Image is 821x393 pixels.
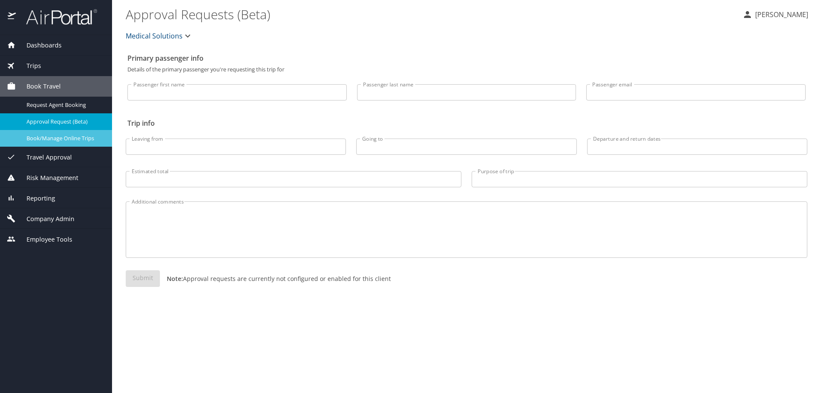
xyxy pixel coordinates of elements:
h2: Trip info [127,116,806,130]
p: Details of the primary passenger you're requesting this trip for [127,67,806,72]
img: icon-airportal.png [8,9,17,25]
span: Employee Tools [16,235,72,244]
button: Medical Solutions [122,27,196,44]
span: Approval Request (Beta) [27,118,102,126]
span: Dashboards [16,41,62,50]
h2: Primary passenger info [127,51,806,65]
span: Trips [16,61,41,71]
span: Book/Manage Online Trips [27,134,102,142]
span: Medical Solutions [126,30,183,42]
span: Reporting [16,194,55,203]
button: [PERSON_NAME] [739,7,812,22]
p: [PERSON_NAME] [753,9,808,20]
strong: Note: [167,275,183,283]
img: airportal-logo.png [17,9,97,25]
span: Risk Management [16,173,78,183]
h1: Approval Requests (Beta) [126,1,735,27]
span: Request Agent Booking [27,101,102,109]
span: Book Travel [16,82,61,91]
span: Travel Approval [16,153,72,162]
p: Approval requests are currently not configured or enabled for this client [160,274,391,283]
span: Company Admin [16,214,74,224]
